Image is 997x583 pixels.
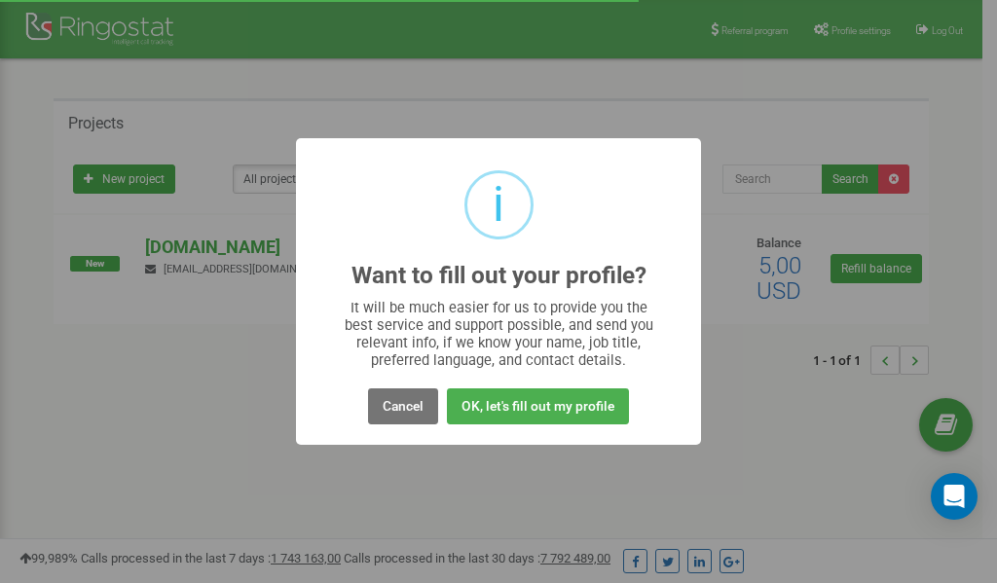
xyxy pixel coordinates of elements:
[335,299,663,369] div: It will be much easier for us to provide you the best service and support possible, and send you ...
[447,388,629,424] button: OK, let's fill out my profile
[493,173,504,237] div: i
[351,263,646,289] h2: Want to fill out your profile?
[931,473,978,520] div: Open Intercom Messenger
[368,388,438,424] button: Cancel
